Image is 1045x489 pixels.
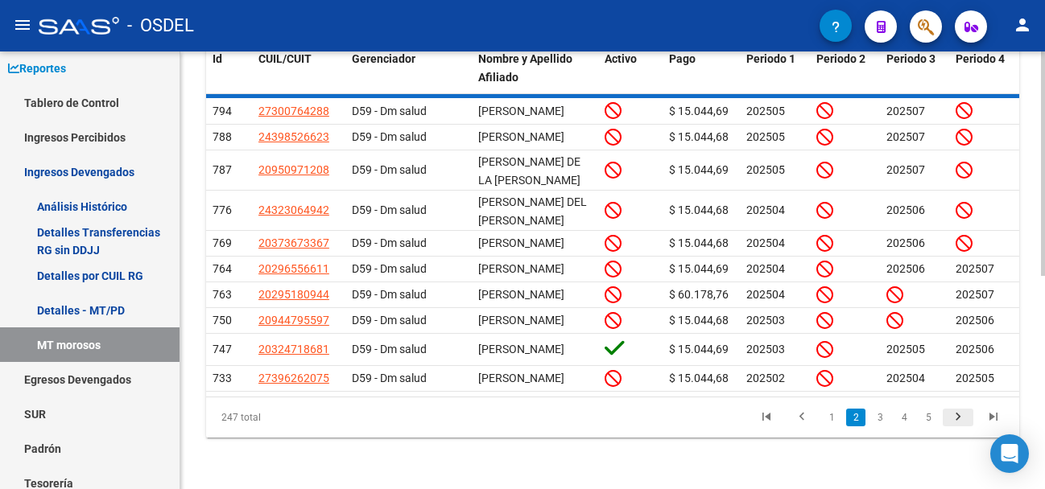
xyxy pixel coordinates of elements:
[956,372,994,384] span: 202505
[352,163,427,176] span: D59 - Dm salud
[352,52,415,65] span: Gerenciador
[746,288,785,301] span: 202504
[746,372,785,384] span: 202502
[816,52,865,65] span: Periodo 2
[352,343,427,355] span: D59 - Dm salud
[213,343,232,355] span: 747
[746,314,785,327] span: 202503
[13,15,32,35] mat-icon: menu
[213,203,232,216] span: 776
[478,52,572,84] span: Nombre y Apellido Afiliado
[258,236,329,249] span: 20373673367
[598,42,663,95] datatable-header-cell: Activo
[8,60,66,77] span: Reportes
[352,236,427,249] span: D59 - Dm salud
[213,236,232,249] span: 769
[478,288,564,301] span: [PERSON_NAME]
[669,163,729,176] span: $ 15.044,69
[206,397,366,438] div: 247 total
[886,236,925,249] span: 202506
[886,163,925,176] span: 202507
[258,52,312,65] span: CUIL/CUIT
[352,372,427,384] span: D59 - Dm salud
[478,236,564,249] span: [PERSON_NAME]
[1013,15,1032,35] mat-icon: person
[478,372,564,384] span: [PERSON_NAME]
[352,262,427,275] span: D59 - Dm salud
[352,130,427,143] span: D59 - Dm salud
[213,372,232,384] span: 733
[213,288,232,301] span: 763
[213,52,222,65] span: Id
[746,130,785,143] span: 202505
[886,52,936,65] span: Periodo 3
[252,42,346,95] datatable-header-cell: CUIL/CUIT
[258,203,329,216] span: 24323064942
[669,203,729,216] span: $ 15.044,68
[258,105,329,117] span: 27300764288
[478,195,587,227] span: [PERSON_NAME] DEL [PERSON_NAME]
[258,288,329,301] span: 20295180944
[990,434,1029,473] div: Open Intercom Messenger
[206,42,252,95] datatable-header-cell: Id
[478,155,580,187] span: [PERSON_NAME] DE LA [PERSON_NAME]
[956,343,994,355] span: 202506
[956,314,994,327] span: 202506
[810,42,880,95] datatable-header-cell: Periodo 2
[886,262,925,275] span: 202506
[213,314,232,327] span: 750
[886,130,925,143] span: 202507
[669,262,729,275] span: $ 15.044,69
[746,203,785,216] span: 202504
[746,163,785,176] span: 202505
[345,42,472,95] datatable-header-cell: Gerenciador
[258,314,329,327] span: 20944795597
[478,130,564,143] span: [PERSON_NAME]
[886,372,925,384] span: 202504
[669,52,696,65] span: Pago
[746,236,785,249] span: 202504
[258,130,329,143] span: 24398526623
[746,343,785,355] span: 202503
[956,288,994,301] span: 202507
[746,105,785,117] span: 202505
[663,42,741,95] datatable-header-cell: Pago
[956,262,994,275] span: 202507
[669,105,729,117] span: $ 15.044,69
[258,343,329,355] span: 20324718681
[352,105,427,117] span: D59 - Dm salud
[669,130,729,143] span: $ 15.044,68
[127,8,194,43] span: - OSDEL
[478,314,564,327] span: [PERSON_NAME]
[746,262,785,275] span: 202504
[669,343,729,355] span: $ 15.044,69
[352,288,427,301] span: D59 - Dm salud
[258,163,329,176] span: 20950971208
[949,42,1019,95] datatable-header-cell: Periodo 4
[213,262,232,275] span: 764
[352,314,427,327] span: D59 - Dm salud
[478,343,564,355] span: [PERSON_NAME]
[740,42,810,95] datatable-header-cell: Periodo 1
[352,203,427,216] span: D59 - Dm salud
[258,372,329,384] span: 27396262075
[669,372,729,384] span: $ 15.044,68
[956,52,1005,65] span: Periodo 4
[669,236,729,249] span: $ 15.044,68
[886,203,925,216] span: 202506
[880,42,950,95] datatable-header-cell: Periodo 3
[478,105,564,117] span: [PERSON_NAME]
[886,105,925,117] span: 202507
[746,52,795,65] span: Periodo 1
[472,42,598,95] datatable-header-cell: Nombre y Apellido Afiliado
[213,130,232,143] span: 788
[258,262,329,275] span: 20296556611
[478,262,564,275] span: [PERSON_NAME]
[213,163,232,176] span: 787
[886,343,925,355] span: 202505
[213,105,232,117] span: 794
[669,288,729,301] span: $ 60.178,76
[605,52,637,65] span: Activo
[669,314,729,327] span: $ 15.044,68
